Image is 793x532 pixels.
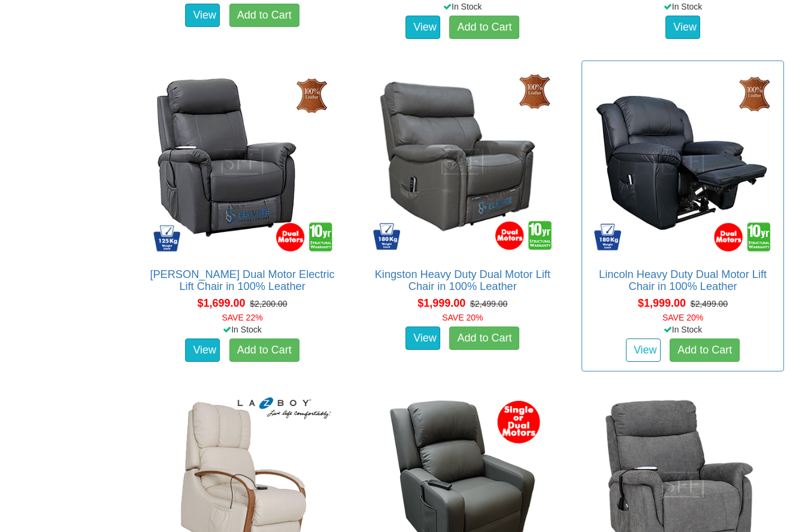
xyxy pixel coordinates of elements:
[405,16,440,40] a: View
[670,338,740,362] a: Add to Cart
[588,67,777,256] img: Lincoln Heavy Duty Dual Motor Lift Chair in 100% Leather
[662,313,703,322] font: SAVE 20%
[197,297,245,309] span: $1,699.00
[626,338,661,362] a: View
[139,324,346,335] div: In Stock
[375,268,550,292] a: Kingston Heavy Duty Dual Motor Lift Chair in 100% Leather
[449,16,519,40] a: Add to Cart
[229,338,299,362] a: Add to Cart
[449,327,519,350] a: Add to Cart
[222,313,262,322] font: SAVE 22%
[665,16,700,40] a: View
[148,67,337,256] img: Dalton Dual Motor Electric Lift Chair in 100% Leather
[150,268,334,292] a: [PERSON_NAME] Dual Motor Electric Lift Chair in 100% Leather
[638,297,686,309] span: $1,999.00
[185,4,220,28] a: View
[691,299,728,309] del: $2,499.00
[579,324,786,335] div: In Stock
[250,299,287,309] del: $2,200.00
[579,1,786,13] div: In Stock
[229,4,299,28] a: Add to Cart
[405,327,440,350] a: View
[359,1,566,13] div: In Stock
[599,268,767,292] a: Lincoln Heavy Duty Dual Motor Lift Chair in 100% Leather
[470,299,507,309] del: $2,499.00
[442,313,483,322] font: SAVE 20%
[185,338,220,362] a: View
[417,297,465,309] span: $1,999.00
[368,67,557,256] img: Kingston Heavy Duty Dual Motor Lift Chair in 100% Leather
